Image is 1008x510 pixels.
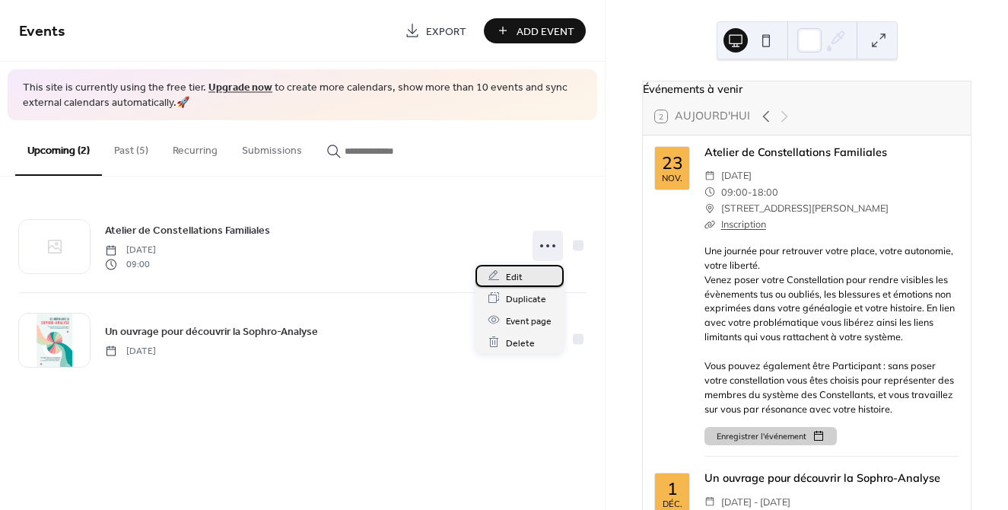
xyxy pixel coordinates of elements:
span: [STREET_ADDRESS][PERSON_NAME] [721,200,889,216]
span: 18:00 [752,184,778,200]
span: 09:00 [721,184,748,200]
div: ​ [704,494,715,510]
span: [DATE] [721,167,752,183]
span: Delete [506,335,535,351]
div: 23 [662,155,683,172]
span: 09:00 [105,257,156,271]
div: ​ [704,216,715,232]
button: Add Event [484,18,586,43]
span: Add Event [517,24,574,40]
span: Export [426,24,466,40]
a: Upgrade now [208,78,272,98]
a: Atelier de Constellations Familiales [105,222,270,239]
span: Duplicate [506,291,546,307]
span: [DATE] - [DATE] [721,494,790,510]
button: Submissions [230,120,314,174]
div: Événements à venir [643,81,971,98]
span: This site is currently using the free tier. to create more calendars, show more than 10 events an... [23,81,582,110]
button: Enregistrer l'événement [704,427,837,445]
button: Upcoming (2) [15,120,102,176]
div: ​ [704,167,715,183]
div: ​ [704,184,715,200]
div: Un ouvrage pour découvrir la Sophro-Analyse [704,470,959,487]
button: Recurring [161,120,230,174]
div: déc. [663,500,682,508]
span: Event page [506,313,552,329]
div: ​ [704,200,715,216]
span: [DATE] [105,244,156,257]
a: Export [393,18,478,43]
span: Un ouvrage pour découvrir la Sophro-Analyse [105,324,318,339]
a: Atelier de Constellations Familiales [704,145,887,159]
span: - [748,184,752,200]
button: Past (5) [102,120,161,174]
span: Events [19,17,65,46]
span: Edit [506,269,523,285]
a: Un ouvrage pour découvrir la Sophro-Analyse [105,323,318,340]
span: Atelier de Constellations Familiales [105,223,270,239]
div: nov. [662,174,682,183]
span: [DATE] [105,344,156,358]
div: Une journée pour retrouver votre place, votre autonomie, votre liberté. Venez poser votre Constel... [704,244,959,416]
div: 1 [667,480,678,498]
a: Inscription [721,218,766,230]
